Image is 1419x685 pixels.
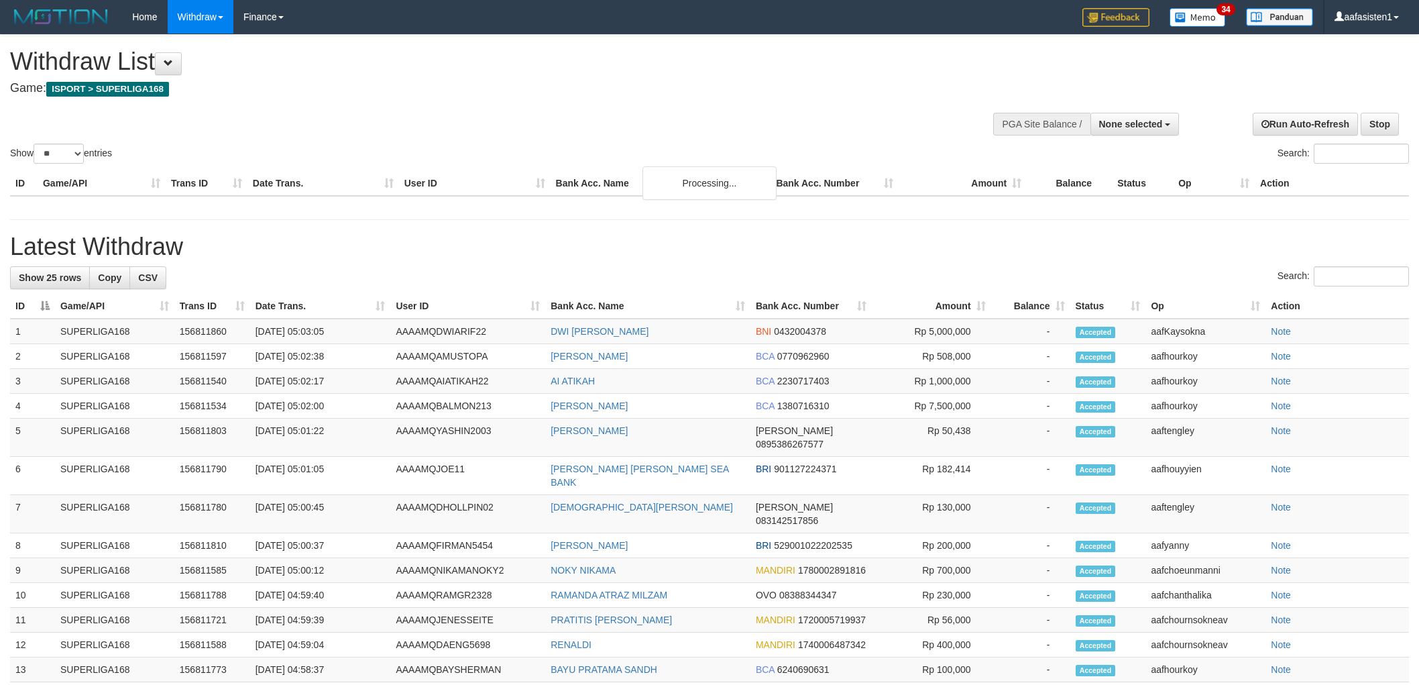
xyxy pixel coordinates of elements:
[10,144,112,164] label: Show entries
[10,82,933,95] h4: Game:
[10,7,112,27] img: MOTION_logo.png
[250,495,391,533] td: [DATE] 05:00:45
[551,171,771,196] th: Bank Acc. Name
[250,394,391,419] td: [DATE] 05:02:00
[55,583,174,608] td: SUPERLIGA168
[872,344,991,369] td: Rp 508,000
[771,171,899,196] th: Bank Acc. Number
[551,425,628,436] a: [PERSON_NAME]
[1145,608,1265,633] td: aafchournsokneav
[991,495,1070,533] td: -
[390,457,545,495] td: AAAAMQJOE11
[798,565,866,576] span: Copy 1780002891816 to clipboard
[1145,394,1265,419] td: aafhourkoy
[991,369,1070,394] td: -
[1076,665,1116,676] span: Accepted
[55,558,174,583] td: SUPERLIGA168
[991,657,1070,682] td: -
[38,171,166,196] th: Game/API
[55,495,174,533] td: SUPERLIGA168
[779,590,837,600] span: Copy 08388344347 to clipboard
[774,326,826,337] span: Copy 0432004378 to clipboard
[250,457,391,495] td: [DATE] 05:01:05
[545,294,750,319] th: Bank Acc. Name: activate to sort column ascending
[756,540,771,551] span: BRI
[756,401,775,411] span: BCA
[798,639,866,650] span: Copy 1740006487342 to clipboard
[55,533,174,558] td: SUPERLIGA168
[1145,657,1265,682] td: aafhourkoy
[390,294,545,319] th: User ID: activate to sort column ascending
[10,608,55,633] td: 11
[174,608,250,633] td: 156811721
[1361,113,1399,136] a: Stop
[756,664,775,675] span: BCA
[872,319,991,344] td: Rp 5,000,000
[250,419,391,457] td: [DATE] 05:01:22
[138,272,158,283] span: CSV
[872,419,991,457] td: Rp 50,438
[756,326,771,337] span: BNI
[129,266,166,289] a: CSV
[390,369,545,394] td: AAAAMQAIATIKAH22
[872,457,991,495] td: Rp 182,414
[1271,502,1291,513] a: Note
[1278,266,1409,286] label: Search:
[872,533,991,558] td: Rp 200,000
[10,369,55,394] td: 3
[756,565,795,576] span: MANDIRI
[1112,171,1173,196] th: Status
[1271,401,1291,411] a: Note
[174,344,250,369] td: 156811597
[250,369,391,394] td: [DATE] 05:02:17
[1271,639,1291,650] a: Note
[1145,419,1265,457] td: aaftengley
[174,558,250,583] td: 156811585
[1170,8,1226,27] img: Button%20Memo.svg
[55,419,174,457] td: SUPERLIGA168
[1145,558,1265,583] td: aafchoeunmanni
[551,565,616,576] a: NOKY NIKAMA
[1076,376,1116,388] span: Accepted
[991,319,1070,344] td: -
[1216,3,1235,15] span: 34
[756,515,818,526] span: Copy 083142517856 to clipboard
[991,344,1070,369] td: -
[551,464,728,488] a: [PERSON_NAME] [PERSON_NAME] SEA BANK
[1090,113,1180,136] button: None selected
[19,272,81,283] span: Show 25 rows
[174,457,250,495] td: 156811790
[10,266,90,289] a: Show 25 rows
[174,319,250,344] td: 156811860
[1145,633,1265,657] td: aafchournsokneav
[390,657,545,682] td: AAAAMQBAYSHERMAN
[1076,615,1116,627] span: Accepted
[250,657,391,682] td: [DATE] 04:58:37
[10,171,38,196] th: ID
[55,633,174,657] td: SUPERLIGA168
[1070,294,1146,319] th: Status: activate to sort column ascending
[250,294,391,319] th: Date Trans.: activate to sort column ascending
[551,590,667,600] a: RAMANDA ATRAZ MILZAM
[174,294,250,319] th: Trans ID: activate to sort column ascending
[10,583,55,608] td: 10
[991,558,1070,583] td: -
[10,233,1409,260] h1: Latest Withdraw
[390,495,545,533] td: AAAAMQDHOLLPIN02
[1076,566,1116,577] span: Accepted
[872,558,991,583] td: Rp 700,000
[551,664,657,675] a: BAYU PRATAMA SANDH
[1145,583,1265,608] td: aafchanthalika
[98,272,121,283] span: Copy
[551,351,628,362] a: [PERSON_NAME]
[390,583,545,608] td: AAAAMQRAMGR2328
[991,533,1070,558] td: -
[250,608,391,633] td: [DATE] 04:59:39
[390,558,545,583] td: AAAAMQNIKAMANOKY2
[390,394,545,419] td: AAAAMQBALMON213
[10,48,933,75] h1: Withdraw List
[55,294,174,319] th: Game/API: activate to sort column ascending
[872,369,991,394] td: Rp 1,000,000
[756,639,795,650] span: MANDIRI
[551,376,595,386] a: AI ATIKAH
